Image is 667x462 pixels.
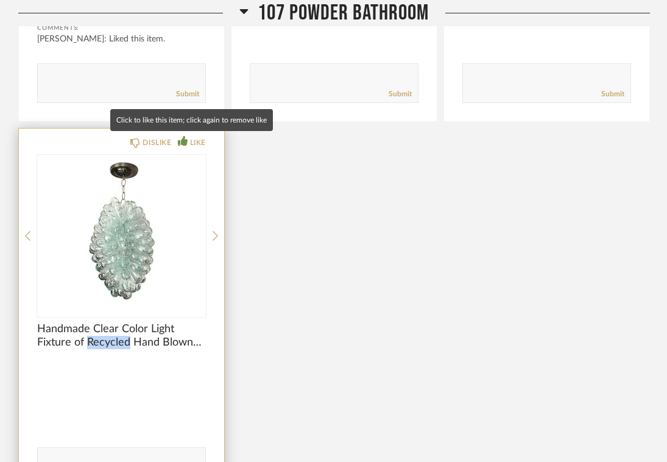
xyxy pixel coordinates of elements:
[37,322,206,349] span: Handmade Clear Color Light Fixture of Recycled Hand Blown Glass
[37,33,206,45] div: [PERSON_NAME]: Liked this item.
[37,155,206,307] img: undefined
[143,137,171,149] div: DISLIKE
[601,89,624,99] a: Submit
[37,155,206,307] div: 0
[176,89,199,99] a: Submit
[190,137,206,149] div: LIKE
[37,22,206,34] div: Comments:
[389,89,412,99] a: Submit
